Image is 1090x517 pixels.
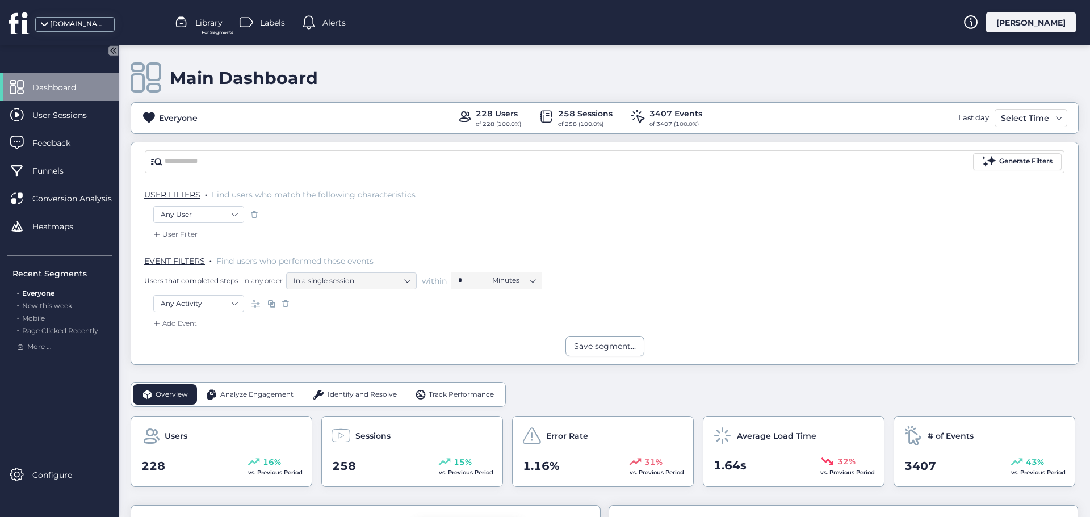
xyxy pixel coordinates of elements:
[820,469,875,476] span: vs. Previous Period
[22,301,72,310] span: New this week
[955,109,992,127] div: Last day
[644,456,663,468] span: 31%
[151,229,198,240] div: User Filter
[649,120,702,129] div: of 3407 (100.0%)
[476,120,521,129] div: of 228 (100.0%)
[17,287,19,297] span: .
[161,206,237,223] nz-select-item: Any User
[546,430,588,442] span: Error Rate
[195,16,223,29] span: Library
[355,430,391,442] span: Sessions
[574,340,636,352] div: Save segment...
[216,256,374,266] span: Find users who performed these events
[1011,469,1066,476] span: vs. Previous Period
[973,153,1062,170] button: Generate Filters
[141,457,165,475] span: 228
[17,299,19,310] span: .
[422,275,447,287] span: within
[32,165,81,177] span: Funnels
[209,254,212,265] span: .
[170,68,318,89] div: Main Dashboard
[523,457,560,475] span: 1.16%
[50,19,107,30] div: [DOMAIN_NAME]
[1026,456,1044,468] span: 43%
[904,457,936,475] span: 3407
[454,456,472,468] span: 15%
[17,324,19,335] span: .
[22,314,45,322] span: Mobile
[714,457,747,474] span: 1.64s
[161,295,237,312] nz-select-item: Any Activity
[205,187,207,199] span: .
[248,469,303,476] span: vs. Previous Period
[32,137,87,149] span: Feedback
[156,389,188,400] span: Overview
[998,111,1052,125] div: Select Time
[241,276,283,285] span: in any order
[260,16,285,29] span: Labels
[32,109,104,121] span: User Sessions
[165,430,187,442] span: Users
[439,469,493,476] span: vs. Previous Period
[17,312,19,322] span: .
[32,81,93,94] span: Dashboard
[630,469,684,476] span: vs. Previous Period
[22,289,54,297] span: Everyone
[202,29,233,36] span: For Segments
[558,120,613,129] div: of 258 (100.0%)
[649,107,702,120] div: 3407 Events
[492,272,535,289] nz-select-item: Minutes
[159,112,198,124] div: Everyone
[220,389,294,400] span: Analyze Engagement
[294,272,409,289] nz-select-item: In a single session
[737,430,816,442] span: Average Load Time
[986,12,1076,32] div: [PERSON_NAME]
[429,389,494,400] span: Track Performance
[144,190,200,200] span: USER FILTERS
[999,156,1053,167] div: Generate Filters
[27,342,52,352] span: More ...
[22,326,98,335] span: Rage Clicked Recently
[328,389,397,400] span: Identify and Resolve
[263,456,281,468] span: 16%
[144,256,205,266] span: EVENT FILTERS
[332,457,356,475] span: 258
[322,16,346,29] span: Alerts
[476,107,521,120] div: 228 Users
[928,430,974,442] span: # of Events
[151,318,197,329] div: Add Event
[32,220,90,233] span: Heatmaps
[837,455,856,468] span: 32%
[32,469,89,481] span: Configure
[12,267,112,280] div: Recent Segments
[558,107,613,120] div: 258 Sessions
[212,190,416,200] span: Find users who match the following characteristics
[32,192,129,205] span: Conversion Analysis
[144,276,238,285] span: Users that completed steps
